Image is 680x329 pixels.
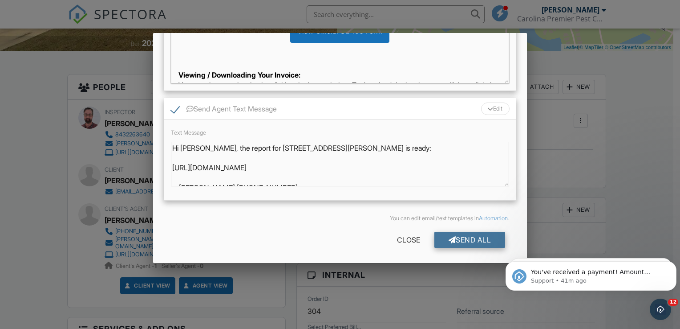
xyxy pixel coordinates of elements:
iframe: Intercom notifications message [502,243,680,305]
iframe: Intercom live chat [650,299,671,320]
div: Close [383,232,434,248]
span: 12 [668,299,678,306]
label: Send Agent Text Message [171,105,277,116]
div: You can edit email/text templates in . [171,215,509,222]
div: Send All [434,232,506,248]
a: Automation [479,215,508,222]
span: You've received a payment! Amount $95.00 Fee $3.49 Net $91.51 Transaction # pi_3SChlqK7snlDGpRF1H... [29,26,159,113]
p: Message from Support, sent 41m ago [29,34,163,42]
div: Edit [481,103,510,115]
p: You can view your invoice by clicking the button below. To download the invoice, you will then cl... [178,60,502,100]
a: View Official CL-100 Form [290,26,389,35]
strong: Viewing / Downloading Your Invoice: [178,70,300,79]
textarea: Hi [PERSON_NAME], the report for [STREET_ADDRESS][PERSON_NAME] is ready: [URL][DOMAIN_NAME] - [PE... [171,142,509,186]
label: Text Message [171,129,206,136]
